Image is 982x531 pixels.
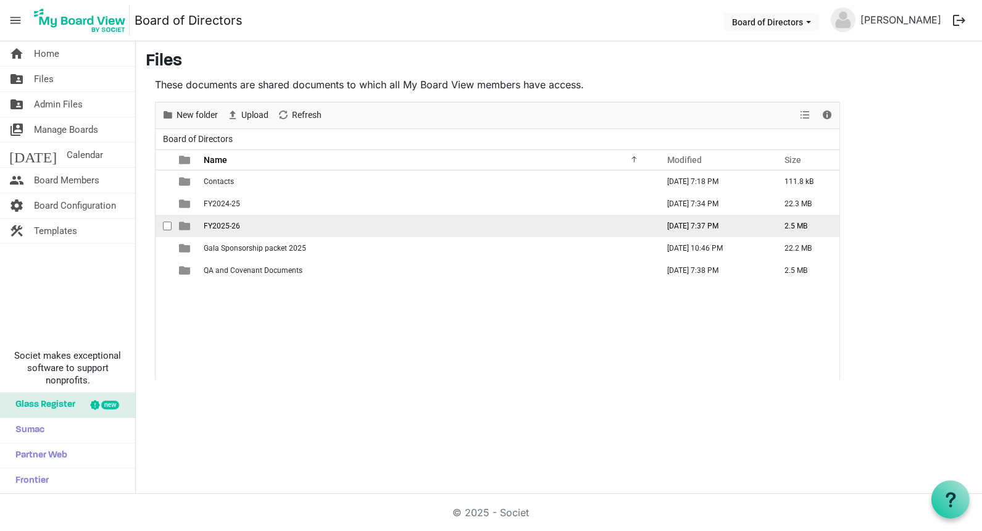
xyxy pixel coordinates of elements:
[34,219,77,243] span: Templates
[67,143,103,167] span: Calendar
[175,107,219,123] span: New folder
[146,51,972,72] h3: Files
[772,259,839,282] td: 2.5 MB is template cell column header Size
[654,237,772,259] td: March 10, 2025 10:46 PM column header Modified
[9,143,57,167] span: [DATE]
[172,259,200,282] td: is template cell column header type
[9,393,75,417] span: Glass Register
[784,155,801,165] span: Size
[819,107,836,123] button: Details
[275,107,324,123] button: Refresh
[160,132,235,147] span: Board of Directors
[9,418,44,443] span: Sumac
[172,170,200,193] td: is template cell column header type
[172,215,200,237] td: is template cell column header type
[34,41,59,66] span: Home
[34,193,116,218] span: Board Configuration
[772,237,839,259] td: 22.2 MB is template cell column header Size
[156,193,172,215] td: checkbox
[772,193,839,215] td: 22.3 MB is template cell column header Size
[9,469,49,493] span: Frontier
[9,443,67,468] span: Partner Web
[796,102,817,128] div: View
[724,13,819,30] button: Board of Directors dropdownbutton
[204,266,302,275] span: QA and Covenant Documents
[654,215,772,237] td: August 24, 2025 7:37 PM column header Modified
[200,170,654,193] td: Contacts is template cell column header Name
[240,107,270,123] span: Upload
[9,219,24,243] span: construction
[9,117,24,142] span: switch_account
[200,259,654,282] td: QA and Covenant Documents is template cell column header Name
[157,102,222,128] div: New folder
[156,259,172,282] td: checkbox
[204,155,227,165] span: Name
[772,215,839,237] td: 2.5 MB is template cell column header Size
[204,199,240,208] span: FY2024-25
[172,237,200,259] td: is template cell column header type
[200,237,654,259] td: Gala Sponsorship packet 2025 is template cell column header Name
[9,41,24,66] span: home
[654,259,772,282] td: August 24, 2025 7:38 PM column header Modified
[204,222,240,230] span: FY2025-26
[667,155,702,165] span: Modified
[9,92,24,117] span: folder_shared
[160,107,220,123] button: New folder
[30,5,130,36] img: My Board View Logo
[156,237,172,259] td: checkbox
[9,168,24,193] span: people
[6,349,130,387] span: Societ makes exceptional software to support nonprofits.
[34,67,54,91] span: Files
[831,7,855,32] img: no-profile-picture.svg
[946,7,972,33] button: logout
[204,244,306,253] span: Gala Sponsorship packet 2025
[798,107,813,123] button: View dropdownbutton
[4,9,27,32] span: menu
[172,193,200,215] td: is template cell column header type
[101,401,119,409] div: new
[291,107,323,123] span: Refresh
[200,215,654,237] td: FY2025-26 is template cell column header Name
[204,177,234,186] span: Contacts
[273,102,326,128] div: Refresh
[34,117,98,142] span: Manage Boards
[772,170,839,193] td: 111.8 kB is template cell column header Size
[654,193,772,215] td: August 24, 2025 7:34 PM column header Modified
[200,193,654,215] td: FY2024-25 is template cell column header Name
[155,77,840,92] p: These documents are shared documents to which all My Board View members have access.
[453,506,530,519] a: © 2025 - Societ
[9,67,24,91] span: folder_shared
[34,168,99,193] span: Board Members
[9,193,24,218] span: settings
[156,170,172,193] td: checkbox
[30,5,135,36] a: My Board View Logo
[156,215,172,237] td: checkbox
[34,92,83,117] span: Admin Files
[135,8,243,33] a: Board of Directors
[817,102,838,128] div: Details
[222,102,273,128] div: Upload
[654,170,772,193] td: February 19, 2025 7:18 PM column header Modified
[855,7,946,32] a: [PERSON_NAME]
[225,107,271,123] button: Upload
